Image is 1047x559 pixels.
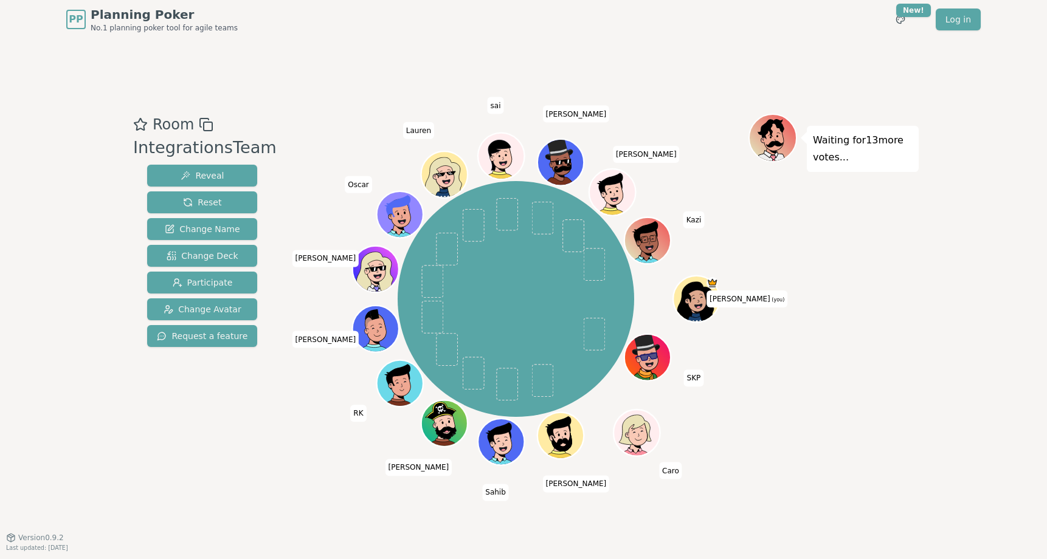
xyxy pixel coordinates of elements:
button: Request a feature [147,325,257,347]
span: Click to change your name [543,106,610,123]
span: Planning Poker [91,6,238,23]
button: Reveal [147,165,257,187]
button: Change Deck [147,245,257,267]
span: Click to change your name [683,211,705,228]
button: Add as favourite [133,114,148,135]
span: Kate is the host [707,277,718,289]
span: Change Deck [167,250,238,262]
span: Participate [173,276,233,289]
span: Version 0.9.2 [18,533,64,543]
span: Click to change your name [488,97,504,114]
span: Request a feature [157,330,247,342]
span: Click to change your name [292,331,359,348]
button: Participate [147,272,257,293]
button: Reset [147,191,257,213]
span: No.1 planning poker tool for agile teams [91,23,238,33]
span: Last updated: [DATE] [6,544,68,551]
button: Version0.9.2 [6,533,64,543]
span: PP [69,12,83,27]
span: Click to change your name [543,475,610,492]
span: Click to change your name [403,122,434,139]
span: Click to change your name [345,176,372,193]
button: Click to change your avatar [674,277,718,321]
span: Reveal [181,170,224,182]
a: Log in [936,9,981,30]
button: New! [890,9,911,30]
span: Click to change your name [350,405,366,422]
span: Click to change your name [482,484,509,501]
span: Click to change your name [659,462,682,479]
span: Click to change your name [292,250,359,267]
span: Reset [183,196,221,208]
button: Change Avatar [147,298,257,320]
div: New! [896,4,931,17]
span: Change Name [165,223,240,235]
span: Room [153,114,194,135]
a: PPPlanning PokerNo.1 planning poker tool for agile teams [66,6,238,33]
span: (you) [770,297,785,303]
div: IntegrationsTeam [133,135,277,160]
span: Click to change your name [613,146,680,163]
button: Change Name [147,218,257,240]
span: Click to change your name [707,290,787,307]
span: Click to change your name [385,459,452,476]
p: Waiting for 13 more votes... [813,132,913,166]
span: Change Avatar [164,303,241,315]
span: Click to change your name [684,369,704,386]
